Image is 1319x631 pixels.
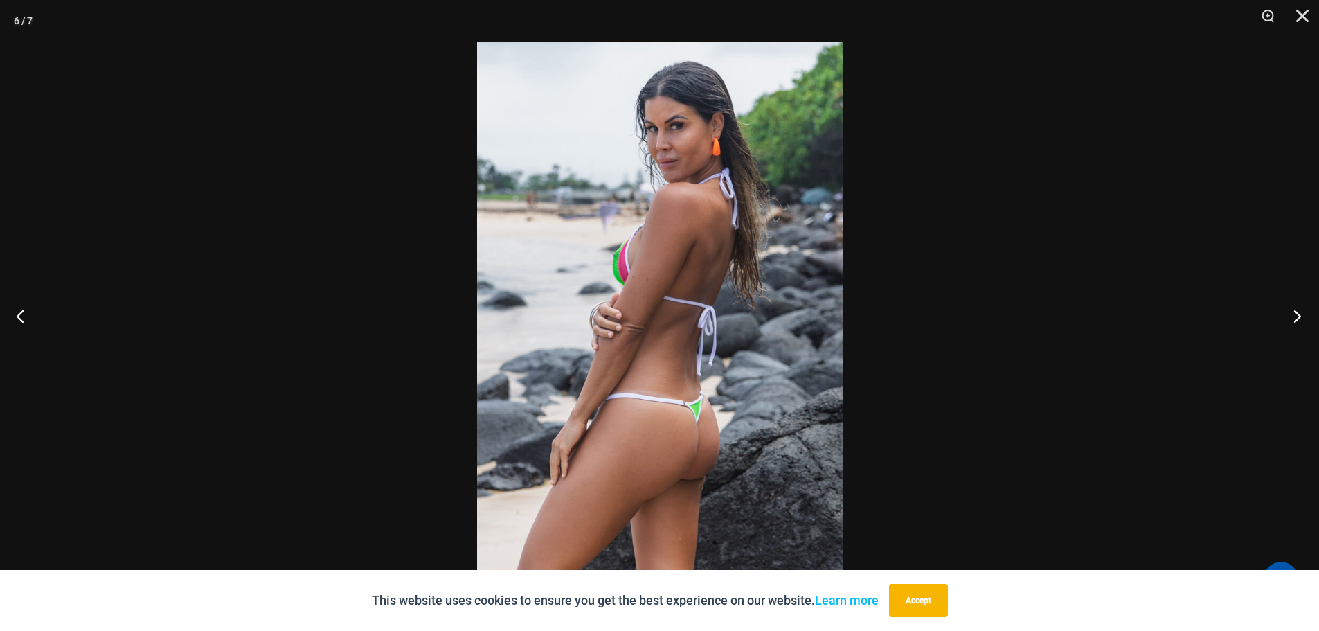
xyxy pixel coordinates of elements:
[372,590,879,611] p: This website uses cookies to ensure you get the best experience on our website.
[477,42,843,589] img: Reckless Mesh High Voltage 306 Tri Top 466 Thong 03
[14,10,33,31] div: 6 / 7
[1267,281,1319,350] button: Next
[815,593,879,607] a: Learn more
[889,584,948,617] button: Accept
